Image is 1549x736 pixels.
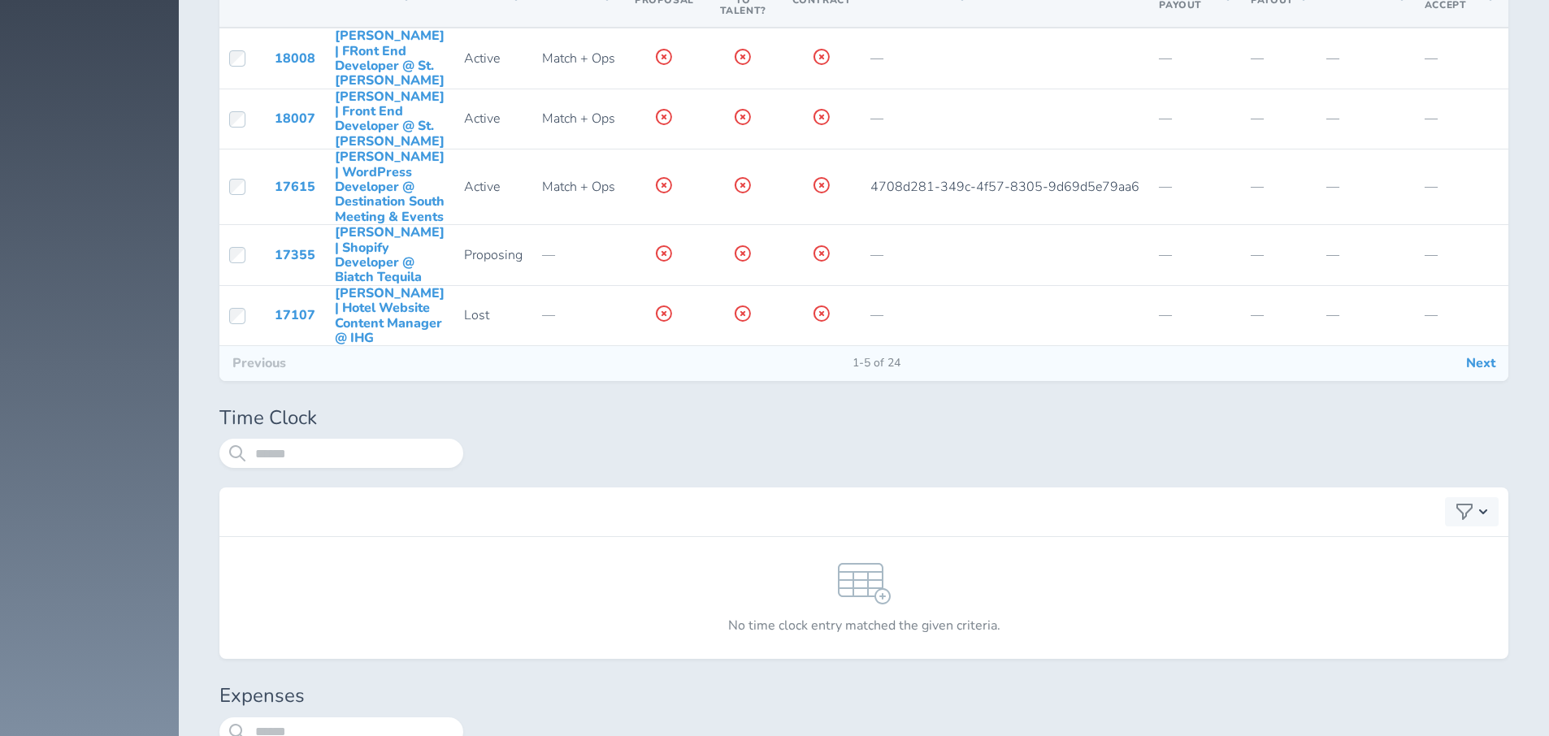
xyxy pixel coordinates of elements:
[1425,246,1438,264] span: —
[1326,50,1339,67] span: —
[1251,308,1307,323] p: —
[1251,180,1307,194] p: —
[464,50,500,67] span: Active
[464,246,523,264] span: Proposing
[870,111,1139,126] p: —
[840,357,913,370] span: 1-5 of 24
[728,618,1000,633] h3: No time clock entry matched the given criteria.
[1251,248,1307,262] p: —
[1326,306,1339,324] span: —
[335,148,445,226] a: [PERSON_NAME] | WordPress Developer @ Destination South Meeting & Events
[1326,110,1339,128] span: —
[219,685,1508,708] h1: Expenses
[870,248,1139,262] p: —
[1159,248,1231,262] p: —
[542,248,615,262] p: —
[1326,178,1339,196] span: —
[219,407,1508,430] h1: Time Clock
[1425,306,1438,324] span: —
[542,110,615,128] span: Match + Ops
[1425,178,1438,196] span: —
[464,110,500,128] span: Active
[870,308,1139,323] p: —
[219,346,299,380] button: Previous
[464,306,489,324] span: Lost
[275,246,315,264] a: 17355
[1251,51,1307,66] p: —
[1159,111,1231,126] p: —
[542,308,615,323] p: —
[1326,246,1339,264] span: —
[464,178,500,196] span: Active
[1425,50,1438,67] span: —
[1159,180,1231,194] p: —
[275,110,315,128] a: 18007
[335,284,445,347] a: [PERSON_NAME] | Hotel Website Content Manager @ IHG
[542,50,615,67] span: Match + Ops
[1159,308,1231,323] p: —
[1453,346,1508,380] button: Next
[1159,51,1231,66] p: —
[275,178,315,196] a: 17615
[335,88,445,150] a: [PERSON_NAME] | Front End Developer @ St. [PERSON_NAME]
[870,51,1139,66] p: —
[335,27,445,89] a: [PERSON_NAME] | FRont End Developer @ St. [PERSON_NAME]
[542,178,615,196] span: Match + Ops
[1251,111,1307,126] p: —
[275,50,315,67] a: 18008
[870,178,1139,196] span: 4708d281-349c-4f57-8305-9d69d5e79aa6
[1425,110,1438,128] span: —
[335,223,445,286] a: [PERSON_NAME] | Shopify Developer @ Biatch Tequila
[275,306,315,324] a: 17107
